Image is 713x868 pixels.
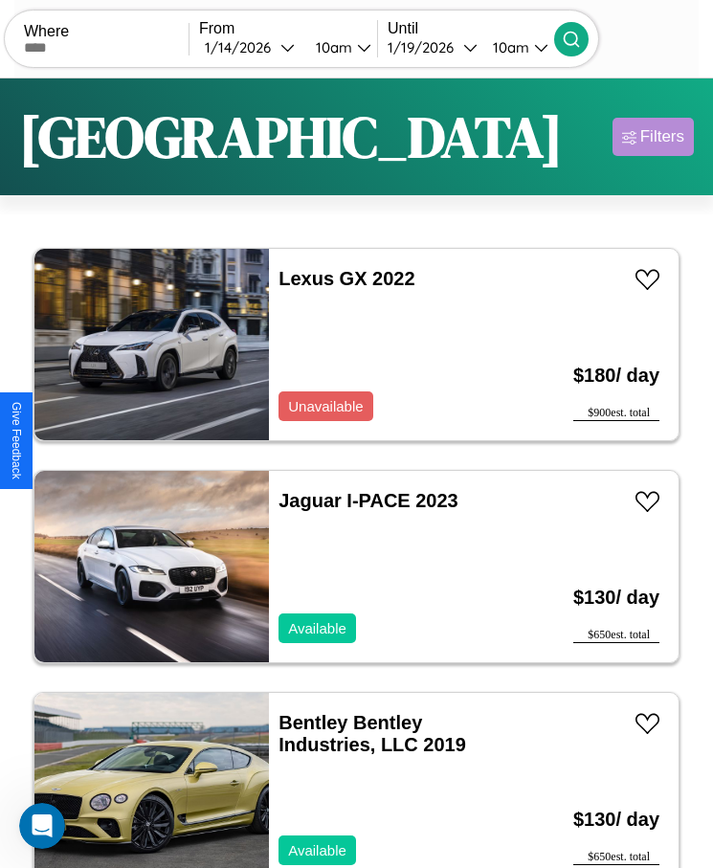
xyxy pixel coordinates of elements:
[288,837,346,863] p: Available
[19,98,563,176] h1: [GEOGRAPHIC_DATA]
[306,38,357,56] div: 10am
[301,37,377,57] button: 10am
[388,20,554,37] label: Until
[24,23,189,40] label: Where
[483,38,534,56] div: 10am
[288,615,346,641] p: Available
[573,850,659,865] div: $ 650 est. total
[288,393,363,419] p: Unavailable
[10,402,23,479] div: Give Feedback
[388,38,463,56] div: 1 / 19 / 2026
[573,568,659,628] h3: $ 130 / day
[279,712,466,755] a: Bentley Bentley Industries, LLC 2019
[19,803,65,849] iframe: Intercom live chat
[279,490,458,511] a: Jaguar I-PACE 2023
[573,790,659,850] h3: $ 130 / day
[640,127,684,146] div: Filters
[478,37,554,57] button: 10am
[205,38,280,56] div: 1 / 14 / 2026
[573,628,659,643] div: $ 650 est. total
[613,118,694,156] button: Filters
[199,37,301,57] button: 1/14/2026
[573,345,659,406] h3: $ 180 / day
[279,268,414,289] a: Lexus GX 2022
[199,20,377,37] label: From
[573,406,659,421] div: $ 900 est. total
